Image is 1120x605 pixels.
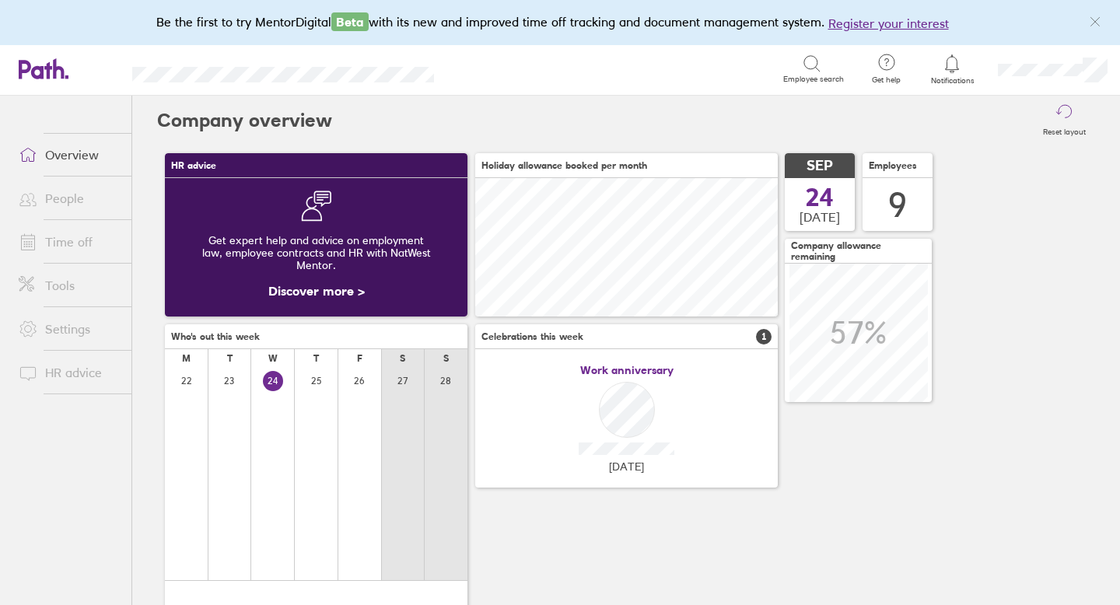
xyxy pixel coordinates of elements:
a: Settings [6,313,131,344]
div: F [357,353,362,364]
button: Reset layout [1034,96,1095,145]
a: HR advice [6,357,131,388]
div: T [313,353,319,364]
span: Celebrations this week [481,331,583,342]
label: Reset layout [1034,123,1095,137]
a: Overview [6,139,131,170]
span: Company allowance remaining [791,240,926,262]
span: 1 [756,329,772,344]
a: Time off [6,226,131,257]
div: Search [476,61,516,75]
button: Register your interest [828,14,949,33]
h2: Company overview [157,96,332,145]
span: Holiday allowance booked per month [481,160,647,171]
div: 9 [888,185,907,225]
span: HR advice [171,160,216,171]
div: T [227,353,233,364]
div: S [443,353,449,364]
a: Tools [6,270,131,301]
a: Notifications [927,53,978,86]
span: 24 [806,185,834,210]
div: Be the first to try MentorDigital with its new and improved time off tracking and document manage... [156,12,964,33]
span: Employee search [783,75,844,84]
div: S [400,353,405,364]
span: Get help [861,75,912,85]
span: [DATE] [609,460,644,473]
a: People [6,183,131,214]
span: [DATE] [800,210,840,224]
span: Beta [331,12,369,31]
span: Notifications [927,76,978,86]
a: Discover more > [268,283,365,299]
div: W [268,353,278,364]
span: Work anniversary [580,364,674,376]
div: Get expert help and advice on employment law, employee contracts and HR with NatWest Mentor. [177,222,455,284]
span: Who's out this week [171,331,260,342]
span: Employees [869,160,917,171]
span: SEP [807,158,833,174]
div: M [182,353,191,364]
